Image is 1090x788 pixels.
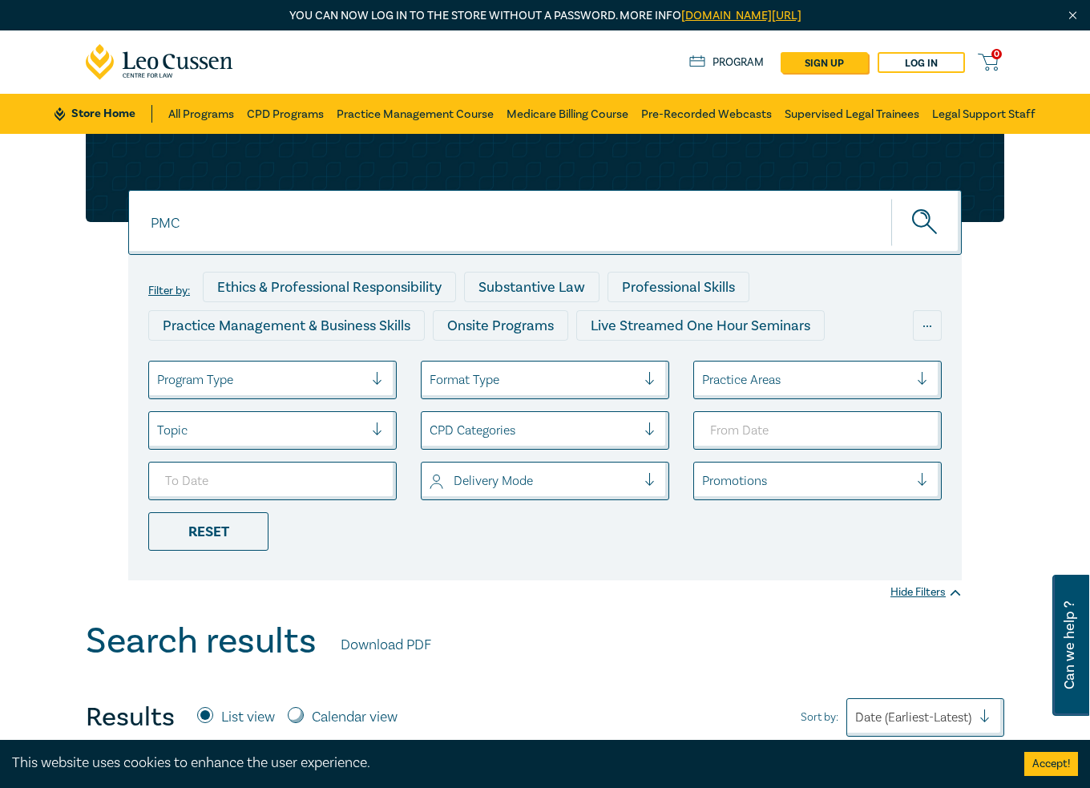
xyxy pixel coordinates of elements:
[430,472,433,490] input: select
[86,620,317,662] h1: Search results
[681,8,801,23] a: [DOMAIN_NAME][URL]
[785,94,919,134] a: Supervised Legal Trainees
[702,371,705,389] input: select
[203,272,456,302] div: Ethics & Professional Responsibility
[932,94,1035,134] a: Legal Support Staff
[86,7,1004,25] p: You can now log in to the store without a password. More info
[247,94,324,134] a: CPD Programs
[1062,584,1077,706] span: Can we help ?
[430,371,433,389] input: select
[148,310,425,341] div: Practice Management & Business Skills
[148,285,190,297] label: Filter by:
[693,411,942,450] input: From Date
[341,635,431,656] a: Download PDF
[148,512,268,551] div: Reset
[702,472,705,490] input: select
[576,310,825,341] div: Live Streamed One Hour Seminars
[221,707,275,728] label: List view
[12,753,1000,774] div: This website uses cookies to enhance the user experience.
[464,272,599,302] div: Substantive Law
[890,584,962,600] div: Hide Filters
[337,94,494,134] a: Practice Management Course
[312,707,398,728] label: Calendar view
[641,94,772,134] a: Pre-Recorded Webcasts
[430,422,433,439] input: select
[433,310,568,341] div: Onsite Programs
[689,54,764,71] a: Program
[128,190,962,255] input: Search for a program title, program description or presenter name
[86,701,175,733] h4: Results
[458,349,713,379] div: Live Streamed Practical Workshops
[507,94,628,134] a: Medicare Billing Course
[855,709,858,726] input: Sort by
[148,349,450,379] div: Live Streamed Conferences and Intensives
[54,105,151,123] a: Store Home
[157,422,160,439] input: select
[608,272,749,302] div: Professional Skills
[991,49,1002,59] span: 0
[781,52,868,73] a: sign up
[801,709,838,726] span: Sort by:
[157,371,160,389] input: select
[1066,9,1080,22] img: Close
[168,94,234,134] a: All Programs
[878,52,965,73] a: Log in
[148,462,397,500] input: To Date
[1024,752,1078,776] button: Accept cookies
[913,310,942,341] div: ...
